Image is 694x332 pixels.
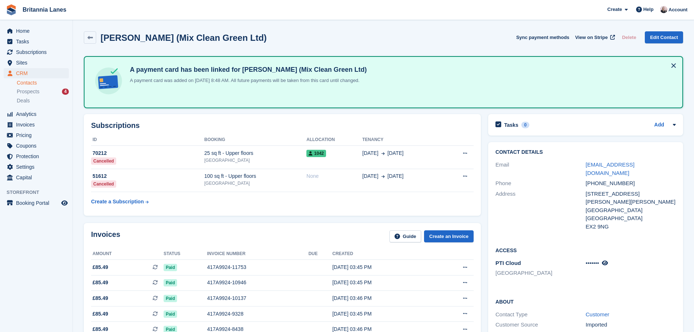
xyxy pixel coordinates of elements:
a: Guide [389,230,422,242]
a: Contacts [17,79,69,86]
span: £85.49 [93,310,108,318]
a: menu [4,172,69,183]
a: Edit Contact [645,31,683,43]
a: Create a Subscription [91,195,149,208]
span: Deals [17,97,30,104]
a: menu [4,58,69,68]
img: stora-icon-8386f47178a22dfd0bd8f6a31ec36ba5ce8667c1dd55bd0f319d3a0aa187defe.svg [6,4,17,15]
span: Pricing [16,130,60,140]
h2: Tasks [504,122,518,128]
img: card-linked-ebf98d0992dc2aeb22e95c0e3c79077019eb2392cfd83c6a337811c24bc77127.svg [93,66,124,96]
span: Paid [164,264,177,271]
h2: Contact Details [495,149,676,155]
span: Subscriptions [16,47,60,57]
a: menu [4,68,69,78]
h2: Access [495,246,676,254]
span: £85.49 [93,279,108,286]
a: menu [4,151,69,161]
div: 25 sq ft - Upper floors [204,149,307,157]
div: Imported [586,321,676,329]
span: ••••••• [586,260,599,266]
div: 51612 [91,172,204,180]
h2: Subscriptions [91,121,474,130]
th: Due [309,248,333,260]
div: [GEOGRAPHIC_DATA] [586,206,676,215]
div: [DATE] 03:45 PM [332,279,434,286]
div: [DATE] 03:46 PM [332,294,434,302]
div: Cancelled [91,157,116,165]
div: None [306,172,362,180]
span: [DATE] [362,172,379,180]
img: Alexandra Lane [660,6,667,13]
span: Storefront [7,189,72,196]
a: menu [4,109,69,119]
span: £85.49 [93,263,108,271]
div: EX2 9NG [586,223,676,231]
span: Paid [164,310,177,318]
span: Account [668,6,687,13]
span: Invoices [16,120,60,130]
a: menu [4,26,69,36]
div: 70212 [91,149,204,157]
a: Create an Invoice [424,230,474,242]
span: [DATE] [388,149,404,157]
span: [DATE] [362,149,379,157]
span: CRM [16,68,60,78]
div: 0 [521,122,530,128]
div: 4 [62,89,69,95]
a: Deals [17,97,69,105]
span: Sites [16,58,60,68]
div: Create a Subscription [91,198,144,206]
span: Prospects [17,88,39,95]
a: Preview store [60,199,69,207]
div: Phone [495,179,585,188]
span: [DATE] [388,172,404,180]
th: ID [91,134,204,146]
a: Prospects 4 [17,88,69,95]
div: 417A9924-10137 [207,294,309,302]
th: Tenancy [362,134,444,146]
div: [DATE] 03:45 PM [332,263,434,271]
th: Status [164,248,207,260]
div: [STREET_ADDRESS][PERSON_NAME][PERSON_NAME] [586,190,676,206]
a: Customer [586,311,609,317]
span: Analytics [16,109,60,119]
p: A payment card was added on [DATE] 8:48 AM. All future payments will be taken from this card unti... [127,77,366,84]
a: menu [4,47,69,57]
th: Amount [91,248,164,260]
a: menu [4,120,69,130]
h4: A payment card has been linked for [PERSON_NAME] (Mix Clean Green Ltd) [127,66,366,74]
th: Booking [204,134,307,146]
div: [PHONE_NUMBER] [586,179,676,188]
div: 417A9924-11753 [207,263,309,271]
div: [DATE] 03:45 PM [332,310,434,318]
span: 1042 [306,150,326,157]
div: [GEOGRAPHIC_DATA] [204,180,307,187]
span: Protection [16,151,60,161]
button: Delete [619,31,639,43]
li: [GEOGRAPHIC_DATA] [495,269,585,277]
div: 417A9924-10946 [207,279,309,286]
span: Tasks [16,36,60,47]
span: Paid [164,295,177,302]
div: [GEOGRAPHIC_DATA] [586,214,676,223]
span: Coupons [16,141,60,151]
a: menu [4,162,69,172]
h2: Invoices [91,230,120,242]
span: Create [607,6,622,13]
span: Home [16,26,60,36]
h2: [PERSON_NAME] (Mix Clean Green Ltd) [101,33,267,43]
button: Sync payment methods [516,31,569,43]
span: Booking Portal [16,198,60,208]
a: menu [4,141,69,151]
th: Allocation [306,134,362,146]
div: [GEOGRAPHIC_DATA] [204,157,307,164]
span: Paid [164,279,177,286]
span: PTI Cloud [495,260,521,266]
a: Add [654,121,664,129]
span: Settings [16,162,60,172]
a: menu [4,36,69,47]
span: Help [643,6,654,13]
th: Invoice number [207,248,309,260]
div: Email [495,161,585,177]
